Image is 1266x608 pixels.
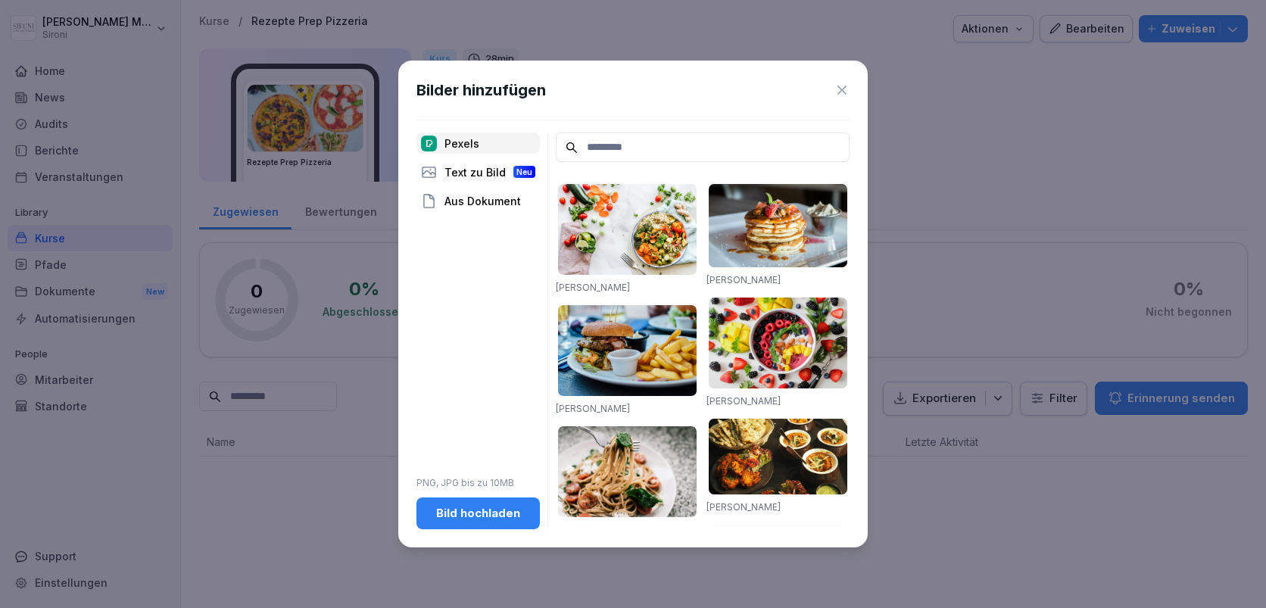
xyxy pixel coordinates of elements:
button: Bild hochladen [416,497,540,529]
div: Neu [513,166,535,178]
img: pexels-photo-70497.jpeg [558,305,697,396]
img: pexels-photo-958545.jpeg [709,419,847,494]
a: [PERSON_NAME] [556,282,630,293]
img: pexels-photo-1279330.jpeg [558,426,697,517]
h1: Bilder hinzufügen [416,79,546,101]
p: PNG, JPG bis zu 10MB [416,476,540,490]
a: [PERSON_NAME] [706,395,781,407]
a: [PERSON_NAME] [556,403,630,414]
img: pexels-photo-1640777.jpeg [558,184,697,275]
img: pexels-photo-376464.jpeg [709,184,847,267]
a: [PERSON_NAME] [706,274,781,285]
div: Bild hochladen [429,505,528,522]
div: Text zu Bild [416,161,540,182]
img: pexels-photo-1099680.jpeg [709,298,847,388]
div: Pexels [416,133,540,154]
img: pexels.png [421,136,437,151]
a: [PERSON_NAME] from [GEOGRAPHIC_DATA] [556,524,653,553]
div: Aus Dokument [416,190,540,211]
a: [PERSON_NAME] [706,501,781,513]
